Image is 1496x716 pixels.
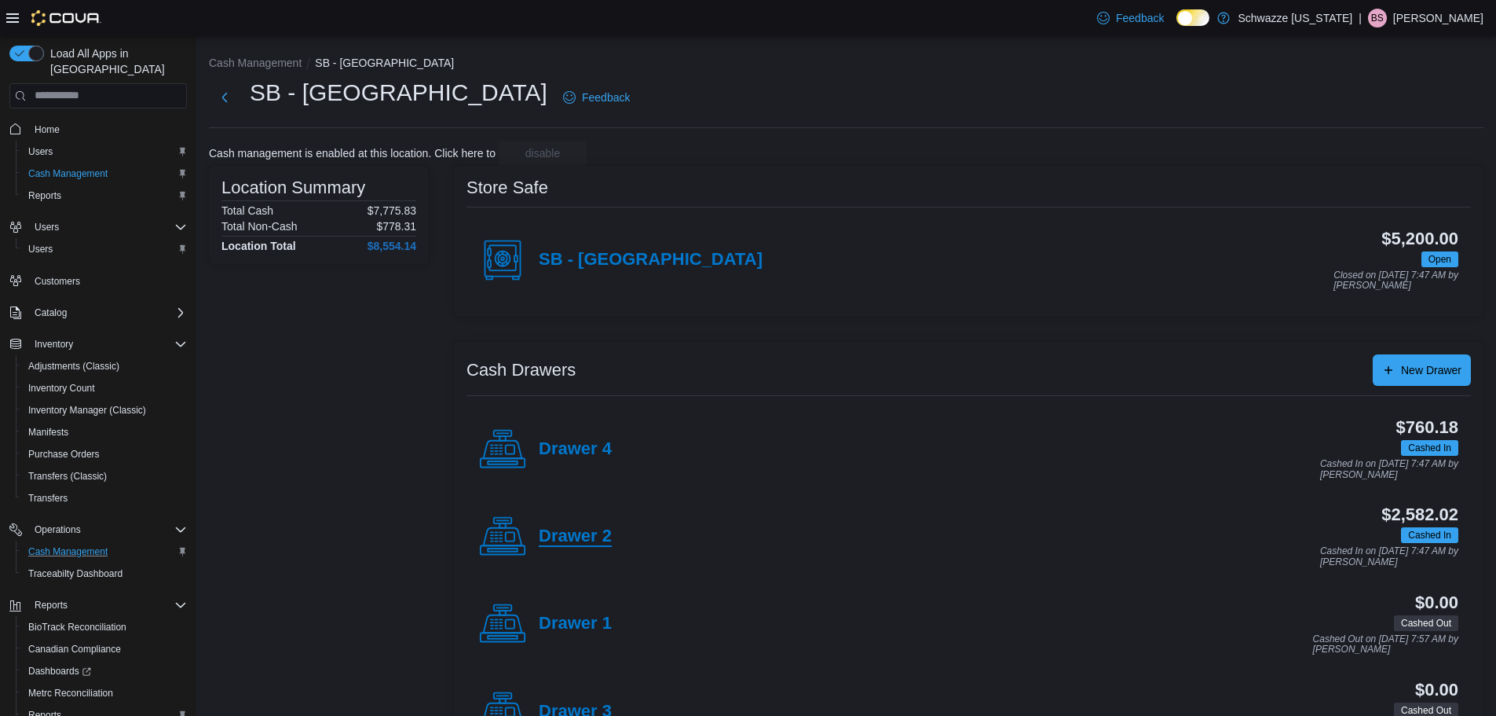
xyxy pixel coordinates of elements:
[22,423,75,442] a: Manifests
[582,90,630,105] span: Feedback
[22,186,68,205] a: Reports
[22,401,152,420] a: Inventory Manager (Classic)
[35,523,81,536] span: Operations
[1116,10,1164,26] span: Feedback
[1320,459,1458,480] p: Cashed In on [DATE] 7:47 AM by [PERSON_NAME]
[22,357,187,376] span: Adjustments (Classic)
[3,519,193,541] button: Operations
[35,123,60,136] span: Home
[368,204,416,217] p: $7,775.83
[22,423,187,442] span: Manifests
[28,596,74,615] button: Reports
[35,599,68,611] span: Reports
[28,271,187,291] span: Customers
[35,338,73,351] span: Inventory
[22,489,187,508] span: Transfers
[28,218,65,237] button: Users
[28,596,187,615] span: Reports
[221,240,296,252] h4: Location Total
[1396,418,1458,437] h3: $760.18
[22,186,187,205] span: Reports
[22,684,119,703] a: Metrc Reconciliation
[44,46,187,77] span: Load All Apps in [GEOGRAPHIC_DATA]
[22,467,113,486] a: Transfers (Classic)
[3,302,193,324] button: Catalog
[557,82,636,113] a: Feedback
[16,163,193,185] button: Cash Management
[376,220,416,233] p: $778.31
[539,614,612,634] h4: Drawer 1
[1415,681,1458,699] h3: $0.00
[221,220,298,233] h6: Total Non-Cash
[22,542,114,561] a: Cash Management
[28,335,187,354] span: Inventory
[22,564,187,583] span: Traceabilty Dashboard
[28,520,187,539] span: Operations
[1415,593,1458,612] h3: $0.00
[1176,9,1209,26] input: Dark Mode
[22,401,187,420] span: Inventory Manager (Classic)
[28,470,107,483] span: Transfers (Classic)
[28,335,79,354] button: Inventory
[28,567,123,580] span: Traceabilty Dashboard
[35,221,59,233] span: Users
[1313,634,1458,655] p: Cashed Out on [DATE] 7:57 AM by [PERSON_NAME]
[28,621,126,633] span: BioTrack Reconciliation
[1408,441,1451,455] span: Cashed In
[28,167,108,180] span: Cash Management
[22,467,187,486] span: Transfers (Classic)
[539,439,612,460] h4: Drawer 4
[1401,362,1461,378] span: New Drawer
[1401,440,1458,456] span: Cashed In
[22,618,133,637] a: BioTrack Reconciliation
[28,404,146,417] span: Inventory Manager (Classic)
[16,563,193,585] button: Traceabilty Dashboard
[3,216,193,238] button: Users
[22,445,106,464] a: Purchase Orders
[28,687,113,699] span: Metrc Reconciliation
[31,10,101,26] img: Cova
[466,178,548,197] h3: Store Safe
[28,243,53,255] span: Users
[22,489,74,508] a: Transfers
[22,542,187,561] span: Cash Management
[16,465,193,487] button: Transfers (Classic)
[22,684,187,703] span: Metrc Reconciliation
[1408,528,1451,542] span: Cashed In
[28,218,187,237] span: Users
[16,682,193,704] button: Metrc Reconciliation
[1421,252,1458,267] span: Open
[28,189,61,202] span: Reports
[16,141,193,163] button: Users
[1368,9,1387,28] div: Brianna Salero
[22,445,187,464] span: Purchase Orders
[28,145,53,158] span: Users
[28,382,95,395] span: Inventory Count
[16,638,193,660] button: Canadian Compliance
[16,487,193,509] button: Transfers
[22,640,127,659] a: Canadian Compliance
[28,303,73,322] button: Catalog
[28,119,187,139] span: Home
[1381,229,1458,248] h3: $5,200.00
[22,240,59,259] a: Users
[22,618,187,637] span: BioTrack Reconciliation
[209,55,1483,74] nav: An example of EuiBreadcrumbs
[22,379,187,398] span: Inventory Count
[209,147,496,160] p: Cash management is enabled at this location. Click here to
[28,643,121,655] span: Canadian Compliance
[1393,9,1483,28] p: [PERSON_NAME]
[221,178,365,197] h3: Location Summary
[22,164,114,183] a: Cash Management
[22,164,187,183] span: Cash Management
[28,492,68,505] span: Transfers
[28,360,119,373] span: Adjustments (Classic)
[35,307,67,319] span: Catalog
[16,399,193,421] button: Inventory Manager (Classic)
[3,270,193,292] button: Customers
[3,333,193,355] button: Inventory
[16,185,193,207] button: Reports
[16,541,193,563] button: Cash Management
[28,120,66,139] a: Home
